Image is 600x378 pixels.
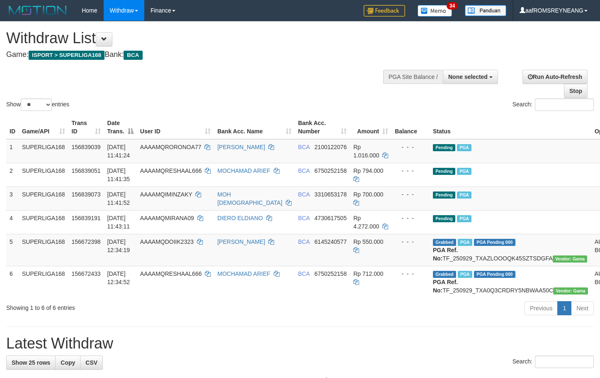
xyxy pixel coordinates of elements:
td: 1 [6,139,19,163]
span: BCA [298,167,310,174]
img: Button%20Memo.svg [418,5,452,17]
span: 156839191 [72,215,101,221]
td: 2 [6,163,19,187]
span: Rp 550.000 [353,238,383,245]
span: 34 [447,2,458,10]
label: Search: [513,356,594,368]
span: PGA Pending [474,271,515,278]
a: Show 25 rows [6,356,56,370]
button: None selected [443,70,498,84]
a: Run Auto-Refresh [522,70,588,84]
span: 156672433 [72,270,101,277]
span: Marked by aafsoycanthlai [457,215,471,222]
span: Copy [61,359,75,366]
img: MOTION_logo.png [6,4,69,17]
span: Grabbed [433,271,456,278]
div: - - - [395,143,426,151]
td: TF_250929_TXAZLOOOQK45SZTSDGFA [430,234,591,266]
span: Marked by aafsoycanthlai [457,144,471,151]
span: BCA [298,270,310,277]
span: Marked by aafsoycanthlai [458,271,472,278]
a: 1 [557,301,571,315]
span: AAAAMQDOIIK2323 [140,238,194,245]
span: ISPORT > SUPERLIGA168 [29,51,104,60]
label: Search: [513,98,594,111]
span: AAAAMQMIRANA09 [140,215,194,221]
td: TF_250929_TXA0Q3CRDRY5NBWAA50C [430,266,591,298]
div: - - - [395,270,426,278]
span: Copy 6750252158 to clipboard [314,270,347,277]
td: SUPERLIGA168 [19,266,68,298]
b: PGA Ref. No: [433,279,458,294]
th: User ID: activate to sort column ascending [137,115,214,139]
span: AAAAMQRORONOA77 [140,144,202,150]
td: 6 [6,266,19,298]
td: SUPERLIGA168 [19,234,68,266]
td: 4 [6,210,19,234]
span: Vendor URL: https://trx31.1velocity.biz [553,255,588,263]
a: [PERSON_NAME] [217,144,265,150]
a: MOCHAMAD ARIEF [217,270,270,277]
div: Showing 1 to 6 of 6 entries [6,300,244,312]
span: [DATE] 11:41:52 [107,191,130,206]
td: 3 [6,187,19,210]
span: BCA [124,51,142,60]
span: [DATE] 11:43:11 [107,215,130,230]
a: Previous [525,301,558,315]
label: Show entries [6,98,69,111]
th: ID [6,115,19,139]
div: - - - [395,214,426,222]
img: Feedback.jpg [364,5,405,17]
span: BCA [298,238,310,245]
span: Pending [433,144,455,151]
span: BCA [298,144,310,150]
span: BCA [298,191,310,198]
span: [DATE] 12:34:19 [107,238,130,253]
h4: Game: Bank: [6,51,392,59]
a: DIERO ELDIANO [217,215,263,221]
span: 156839051 [72,167,101,174]
span: Copy 6145240577 to clipboard [314,238,347,245]
a: MOCHAMAD ARIEF [217,167,270,174]
a: MOH [DEMOGRAPHIC_DATA] [217,191,282,206]
div: - - - [395,238,426,246]
span: AAAAMQRESHAAL666 [140,167,202,174]
span: 156839073 [72,191,101,198]
span: Copy 2100122076 to clipboard [314,144,347,150]
td: SUPERLIGA168 [19,187,68,210]
span: Copy 4730617505 to clipboard [314,215,347,221]
div: - - - [395,167,426,175]
span: 156672398 [72,238,101,245]
span: Show 25 rows [12,359,50,366]
h1: Latest Withdraw [6,335,594,352]
span: Marked by aafsoycanthlai [457,168,471,175]
span: [DATE] 11:41:24 [107,144,130,159]
span: Rp 794.000 [353,167,383,174]
span: Rp 700.000 [353,191,383,198]
span: None selected [448,74,488,80]
td: SUPERLIGA168 [19,210,68,234]
input: Search: [535,356,594,368]
span: AAAAMQIMINZAKY [140,191,192,198]
span: PGA Pending [474,239,515,246]
th: Game/API: activate to sort column ascending [19,115,68,139]
td: SUPERLIGA168 [19,139,68,163]
span: Pending [433,168,455,175]
th: Balance [391,115,430,139]
span: Copy 6750252158 to clipboard [314,167,347,174]
select: Showentries [21,98,52,111]
span: Copy 3310653178 to clipboard [314,191,347,198]
th: Date Trans.: activate to sort column descending [104,115,137,139]
th: Status [430,115,591,139]
td: SUPERLIGA168 [19,163,68,187]
span: Vendor URL: https://trx31.1velocity.biz [553,287,588,295]
h1: Withdraw List [6,30,392,47]
a: [PERSON_NAME] [217,238,265,245]
span: AAAAMQRESHAAL666 [140,270,202,277]
span: Marked by aafsoycanthlai [458,239,472,246]
a: Stop [564,84,588,98]
span: 156839039 [72,144,101,150]
a: Copy [55,356,80,370]
span: Pending [433,215,455,222]
span: Rp 4.272.000 [353,215,379,230]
